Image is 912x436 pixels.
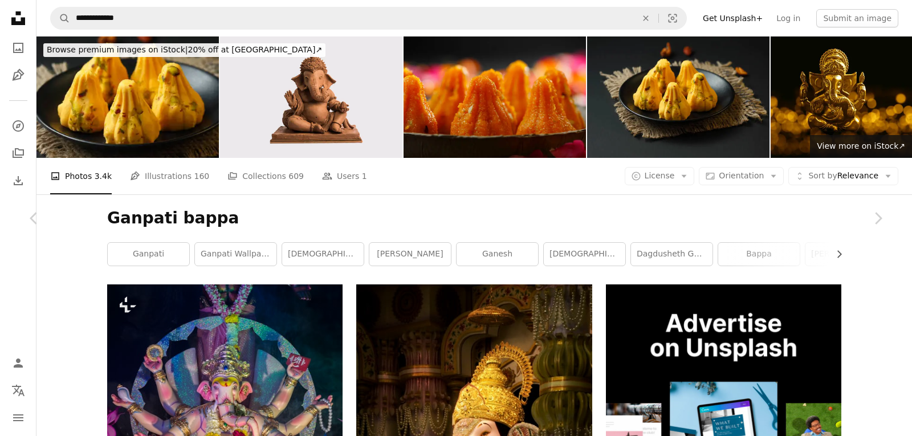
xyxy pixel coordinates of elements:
[227,158,304,194] a: Collections 609
[719,171,764,180] span: Orientation
[805,243,887,266] a: [PERSON_NAME][DATE]
[282,243,364,266] a: [DEMOGRAPHIC_DATA]
[51,7,70,29] button: Search Unsplash
[288,170,304,182] span: 609
[817,141,905,150] span: View more on iStock ↗
[696,9,769,27] a: Get Unsplash+
[544,243,625,266] a: [DEMOGRAPHIC_DATA]
[36,36,219,158] img: Indian sweet food Modak
[47,45,322,54] span: 20% off at [GEOGRAPHIC_DATA] ↗
[130,158,209,194] a: Illustrations 160
[194,170,210,182] span: 160
[7,406,30,429] button: Menu
[322,158,367,194] a: Users 1
[47,45,188,54] span: Browse premium images on iStock |
[362,170,367,182] span: 1
[625,167,695,185] button: License
[633,7,658,29] button: Clear
[7,352,30,374] a: Log in / Sign up
[36,36,332,64] a: Browse premium images on iStock|20% off at [GEOGRAPHIC_DATA]↗
[7,379,30,402] button: Language
[7,142,30,165] a: Collections
[587,36,769,158] img: Indian sweet food Modak
[645,171,675,180] span: License
[769,9,807,27] a: Log in
[699,167,784,185] button: Orientation
[7,64,30,87] a: Illustrations
[107,208,841,229] h1: Ganpati bappa
[404,36,586,158] img: Indian sweet food Boondi Modak
[7,115,30,137] a: Explore
[631,243,712,266] a: dagdusheth ganpati
[50,7,687,30] form: Find visuals sitewide
[808,171,837,180] span: Sort by
[844,164,912,273] a: Next
[457,243,538,266] a: ganesh
[108,243,189,266] a: ganpati
[7,36,30,59] a: Photos
[788,167,898,185] button: Sort byRelevance
[220,36,402,158] img: eco friendly Ganesh/Ganpati idol or murti, home made. selective focus
[829,243,841,266] button: scroll list to the right
[195,243,276,266] a: ganpati wallpaper
[810,135,912,158] a: View more on iStock↗
[659,7,686,29] button: Visual search
[369,243,451,266] a: [PERSON_NAME]
[718,243,800,266] a: bappa
[816,9,898,27] button: Submit an image
[808,170,878,182] span: Relevance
